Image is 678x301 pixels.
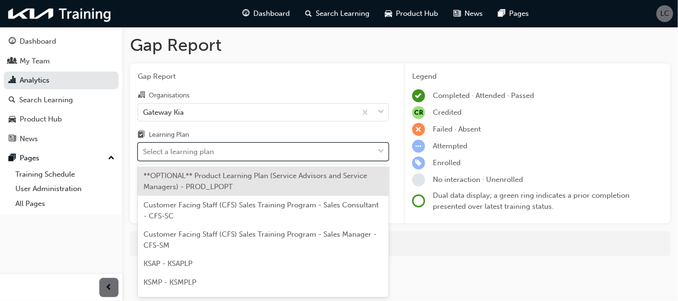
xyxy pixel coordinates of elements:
span: Credited [433,108,462,117]
span: pages-icon [9,154,16,163]
a: Analytics [4,72,119,89]
span: pages-icon [499,8,506,20]
div: Gateway Kia [143,107,184,118]
span: **OPTIONAL** Product Learning Plan (Service Advisors and Service Managers) - PROD_LPOPT [143,171,367,191]
a: All Pages [12,196,119,211]
div: News [20,133,38,144]
a: search-iconSearch Learning [298,4,378,24]
span: learningRecordVerb_ENROLL-icon [412,157,425,169]
span: Attempted [433,142,467,150]
span: learningRecordVerb_FAIL-icon [412,123,425,136]
span: down-icon [378,106,384,119]
span: search-icon [306,8,312,20]
span: learningplan-icon [138,131,145,140]
span: people-icon [9,57,16,66]
a: Search Learning [4,91,119,109]
div: Legend [412,71,663,82]
span: Dual data display; a green ring indicates a prior completion presented over latest training status. [433,191,630,211]
span: Enrolled [433,158,461,167]
span: LC [660,8,669,19]
span: null-icon [412,106,425,119]
span: KSAP - KSAPLP [143,259,192,268]
span: Pages [510,8,529,19]
span: learningRecordVerb_COMPLETE-icon [412,89,425,102]
a: User Administration [12,181,119,196]
span: learningRecordVerb_NONE-icon [412,173,425,186]
a: My Team [4,52,119,70]
span: down-icon [378,145,384,158]
div: Dashboard [20,36,56,47]
div: My Team [20,56,50,67]
span: News [465,8,483,19]
span: learningRecordVerb_ATTEMPT-icon [412,140,425,153]
div: Product Hub [20,114,62,125]
a: pages-iconPages [491,4,537,24]
span: Customer Facing Staff (CFS) Sales Training Program - Sales Manager - CFS-SM [143,230,377,250]
div: Select a learning plan [143,146,214,157]
span: news-icon [9,135,16,144]
a: guage-iconDashboard [235,4,298,24]
span: up-icon [108,152,115,165]
a: News [4,130,119,148]
a: Training Schedule [12,167,119,182]
span: news-icon [454,8,461,20]
span: Customer Facing Staff (CFS) Sales Training Program - Sales Consultant - CFS-SC [143,201,379,220]
span: organisation-icon [138,91,145,100]
a: car-iconProduct Hub [378,4,446,24]
div: Search Learning [19,95,73,106]
span: Dashboard [254,8,290,19]
span: Product Hub [396,8,439,19]
a: Product Hub [4,110,119,128]
span: Gap Report [138,71,389,82]
span: car-icon [9,115,16,124]
button: Pages [4,149,119,167]
span: Failed · Absent [433,125,481,133]
span: prev-icon [106,282,113,294]
span: Completed · Attended · Passed [433,91,534,100]
div: Organisations [149,91,190,100]
button: DashboardMy TeamAnalyticsSearch LearningProduct HubNews [4,31,119,149]
span: Search Learning [316,8,370,19]
span: search-icon [9,96,15,105]
span: car-icon [385,8,393,20]
h1: Gap Report [130,35,670,56]
div: For more in-depth analysis and data download, go to [137,238,663,249]
button: LC [656,5,673,22]
span: guage-icon [9,37,16,46]
div: Learning Plan [149,130,189,140]
a: Dashboard [4,33,119,50]
div: Pages [20,153,39,164]
img: kia-training [5,4,115,24]
a: news-iconNews [446,4,491,24]
span: chart-icon [9,76,16,85]
span: No interaction · Unenrolled [433,175,523,184]
span: guage-icon [243,8,250,20]
span: KSMP - KSMPLP [143,278,196,287]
